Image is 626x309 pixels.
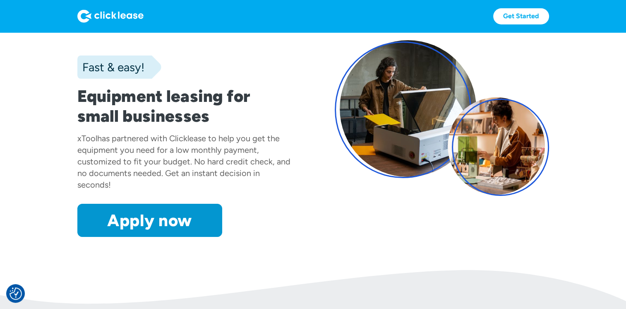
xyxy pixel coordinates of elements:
[77,133,290,190] div: has partnered with Clicklease to help you get the equipment you need for a low monthly payment, c...
[10,287,22,300] img: Revisit consent button
[77,204,222,237] a: Apply now
[77,59,144,75] div: Fast & easy!
[493,8,549,24] a: Get Started
[77,10,144,23] img: Logo
[77,133,97,143] div: xTool
[10,287,22,300] button: Consent Preferences
[77,86,292,126] h1: Equipment leasing for small businesses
